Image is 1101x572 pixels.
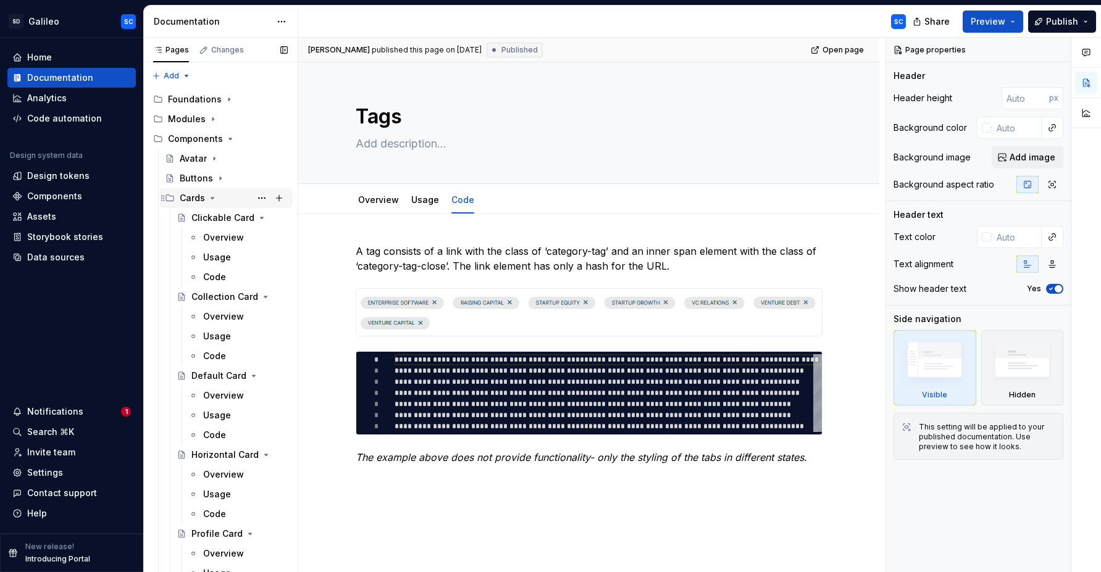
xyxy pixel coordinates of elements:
[308,45,370,55] span: [PERSON_NAME]
[203,468,244,481] div: Overview
[183,425,293,445] a: Code
[7,166,136,186] a: Design tokens
[1010,151,1055,164] span: Add image
[154,15,270,28] div: Documentation
[203,488,231,500] div: Usage
[894,313,961,325] div: Side navigation
[180,192,205,204] div: Cards
[25,554,90,564] p: Introducing Portal
[894,17,903,27] div: SC
[406,186,444,212] div: Usage
[353,186,404,212] div: Overview
[183,544,293,563] a: Overview
[191,291,258,303] div: Collection Card
[203,409,231,421] div: Usage
[183,386,293,405] a: Overview
[180,172,213,184] div: Buttons
[168,93,222,106] div: Foundations
[148,89,293,109] div: Foundations
[963,10,1023,33] button: Preview
[894,122,967,134] div: Background color
[9,14,23,29] div: SD
[172,287,293,307] a: Collection Card
[27,446,75,458] div: Invite team
[160,168,293,188] a: Buttons
[203,389,244,402] div: Overview
[191,370,246,382] div: Default Card
[894,92,952,104] div: Header height
[148,129,293,149] div: Components
[168,113,206,125] div: Modules
[203,350,226,362] div: Code
[894,330,976,405] div: Visible
[411,194,439,205] a: Usage
[7,442,136,462] a: Invite team
[27,487,97,499] div: Contact support
[7,186,136,206] a: Components
[183,228,293,247] a: Overview
[28,15,59,28] div: Galileo
[183,307,293,326] a: Overview
[27,112,102,125] div: Code automation
[191,528,243,540] div: Profile Card
[203,310,244,323] div: Overview
[160,149,293,168] a: Avatar
[183,346,293,366] a: Code
[894,209,944,221] div: Header text
[172,445,293,465] a: Horizontal Card
[164,71,179,81] span: Add
[183,326,293,346] a: Usage
[7,463,136,483] a: Settings
[992,117,1042,139] input: Auto
[183,247,293,267] a: Usage
[27,466,63,479] div: Settings
[27,426,74,438] div: Search ⌘K
[203,508,226,520] div: Code
[183,267,293,287] a: Code
[992,146,1063,168] button: Add image
[894,178,994,191] div: Background aspect ratio
[203,251,231,263] div: Usage
[451,194,474,205] a: Code
[358,194,399,205] a: Overview
[148,109,293,129] div: Modules
[203,330,231,342] div: Usage
[1027,284,1041,294] label: Yes
[191,449,259,461] div: Horizontal Card
[894,231,936,243] div: Text color
[372,45,482,55] div: published this page on [DATE]
[2,8,141,35] button: SDGalileoSC
[10,151,83,160] div: Design system data
[172,524,293,544] a: Profile Card
[353,102,820,131] textarea: Tags
[203,231,244,244] div: Overview
[7,48,136,67] a: Home
[356,451,807,463] em: The example above does not provide functionality- only the styling of the tabs in different states.
[7,88,136,108] a: Analytics
[1028,10,1096,33] button: Publish
[356,289,822,336] img: d2ed8065-4d58-4898-bdfa-f6bbe84b6616.png
[211,45,244,55] div: Changes
[356,244,823,273] p: A tag consists of a link with the class of ‘category-tag’ and an inner span element with the clas...
[183,504,293,524] a: Code
[172,366,293,386] a: Default Card
[183,484,293,504] a: Usage
[27,51,52,64] div: Home
[27,210,56,223] div: Assets
[7,109,136,128] a: Code automation
[191,212,254,224] div: Clickable Card
[7,68,136,88] a: Documentation
[183,465,293,484] a: Overview
[148,67,195,85] button: Add
[894,283,966,295] div: Show header text
[894,151,971,164] div: Background image
[7,247,136,267] a: Data sources
[894,70,925,82] div: Header
[906,10,958,33] button: Share
[7,227,136,247] a: Storybook stories
[27,507,47,520] div: Help
[27,231,103,243] div: Storybook stories
[203,547,244,560] div: Overview
[27,405,83,418] div: Notifications
[1046,15,1078,28] span: Publish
